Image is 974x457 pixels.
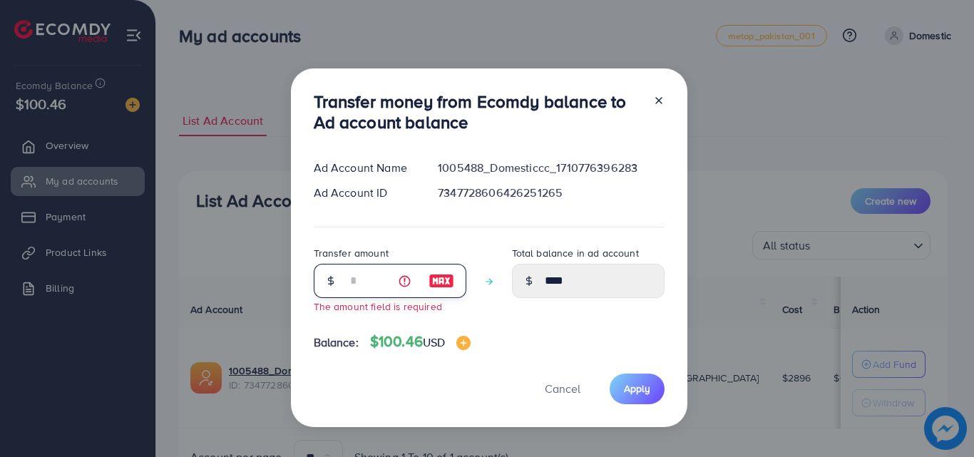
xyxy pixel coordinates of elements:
label: Total balance in ad account [512,246,639,260]
button: Apply [610,374,665,404]
div: Ad Account Name [302,160,427,176]
span: Cancel [545,381,580,396]
button: Cancel [527,374,598,404]
h3: Transfer money from Ecomdy balance to Ad account balance [314,91,642,133]
img: image [456,336,471,350]
img: image [429,272,454,289]
label: Transfer amount [314,246,389,260]
small: The amount field is required [314,299,442,313]
div: 1005488_Domesticcc_1710776396283 [426,160,675,176]
span: USD [423,334,445,350]
span: Balance: [314,334,359,351]
span: Apply [624,381,650,396]
div: Ad Account ID [302,185,427,201]
div: 7347728606426251265 [426,185,675,201]
h4: $100.46 [370,333,471,351]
